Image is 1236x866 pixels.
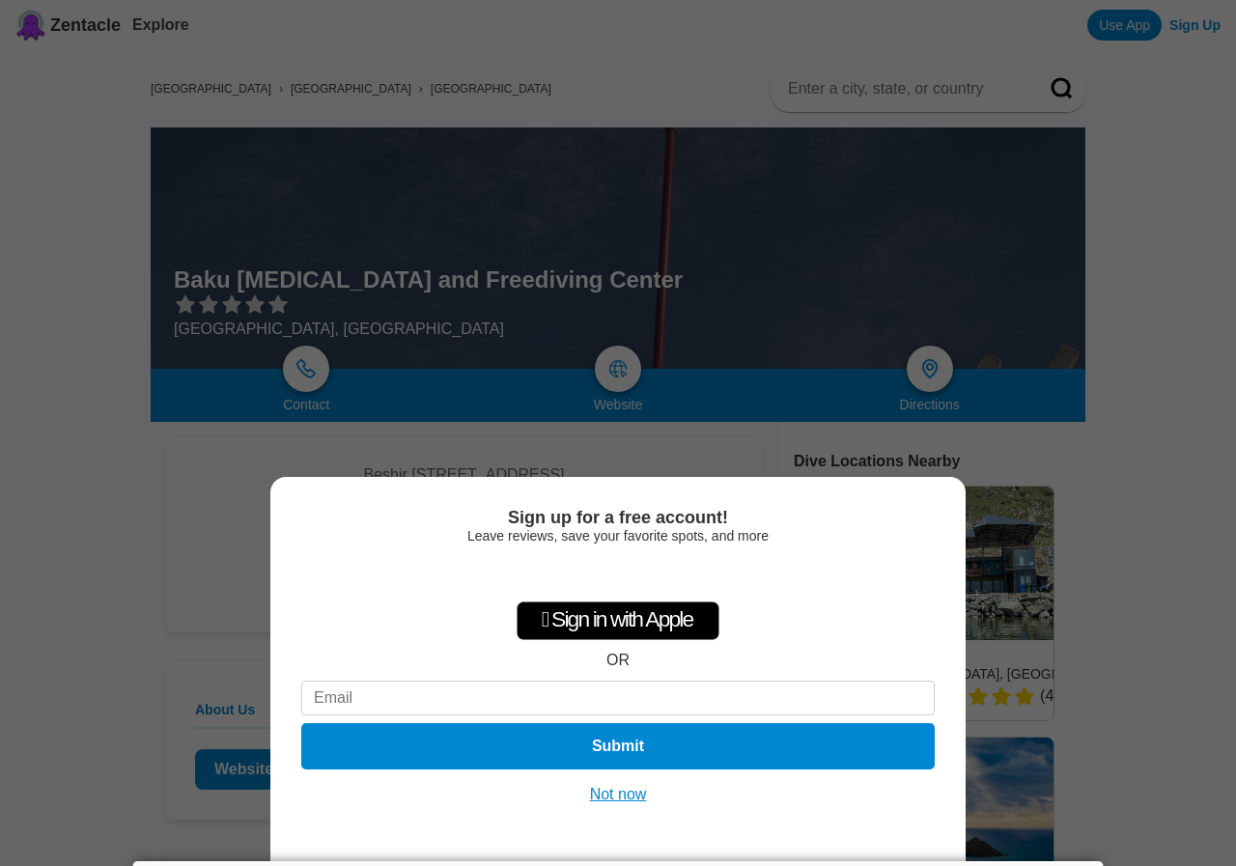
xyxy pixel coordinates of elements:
[606,652,630,669] div: OR
[517,553,719,596] iframe: Google Button ilə daxil olun
[301,681,935,715] input: Email
[584,785,653,804] button: Not now
[301,528,935,544] div: Leave reviews, save your favorite spots, and more
[301,508,935,528] div: Sign up for a free account!
[301,723,935,769] button: Submit
[517,601,719,640] div: Sign in with Apple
